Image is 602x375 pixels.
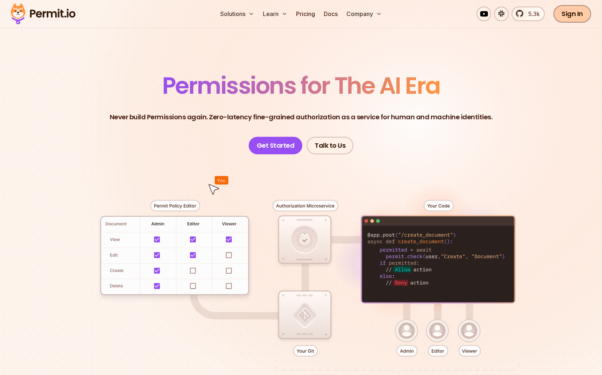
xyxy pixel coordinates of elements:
a: Talk to Us [307,137,353,154]
p: Never build Permissions again. Zero-latency fine-grained authorization as a service for human and... [110,112,493,122]
span: Permissions for The AI Era [162,69,440,102]
img: Permit logo [7,1,79,26]
a: Sign In [554,5,591,23]
button: Company [343,7,385,21]
a: Pricing [293,7,318,21]
a: 5.3k [512,7,545,21]
a: Get Started [249,137,303,154]
button: Solutions [217,7,257,21]
button: Learn [260,7,290,21]
span: 5.3k [524,9,540,18]
a: Docs [321,7,341,21]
